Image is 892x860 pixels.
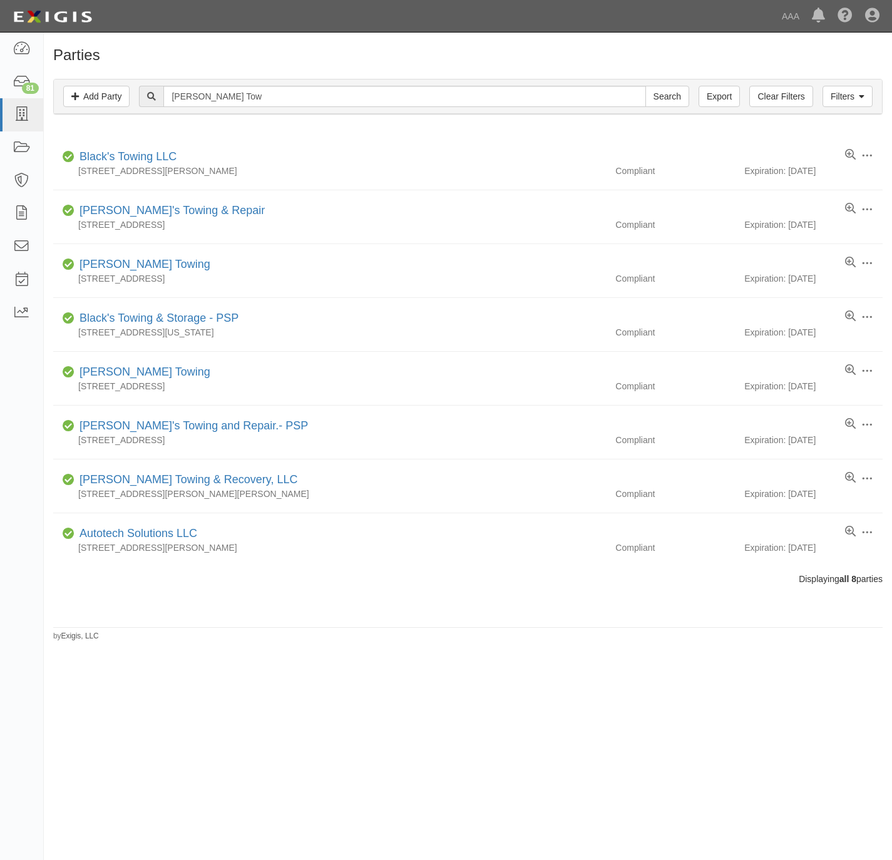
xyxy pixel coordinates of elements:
div: Expiration: [DATE] [744,488,883,500]
div: [STREET_ADDRESS][US_STATE] [53,326,606,339]
a: View results summary [845,257,856,269]
input: Search [645,86,689,107]
div: Expiration: [DATE] [744,434,883,446]
div: Black's Towing & Storage - PSP [74,310,238,327]
a: View results summary [845,472,856,484]
div: Dana's Towing & Repair [74,203,265,219]
h1: Parties [53,47,883,63]
a: [PERSON_NAME]'s Towing and Repair.- PSP [79,419,308,432]
a: View results summary [845,310,856,323]
input: Search [163,86,645,107]
div: [STREET_ADDRESS] [53,272,606,285]
i: Compliant [63,260,74,269]
div: Compliant [606,541,744,554]
div: Compliant [606,272,744,285]
div: [STREET_ADDRESS] [53,218,606,231]
div: Dana's Towing and Repair.- PSP [74,418,308,434]
small: by [53,631,99,642]
b: all 8 [839,574,856,584]
a: [PERSON_NAME] Towing [79,258,210,270]
div: Compliant [606,380,744,392]
i: Compliant [63,153,74,161]
img: logo-5460c22ac91f19d4615b14bd174203de0afe785f0fc80cf4dbbc73dc1793850b.png [9,6,96,28]
div: [STREET_ADDRESS][PERSON_NAME][PERSON_NAME] [53,488,606,500]
div: [STREET_ADDRESS] [53,380,606,392]
div: [STREET_ADDRESS][PERSON_NAME] [53,541,606,554]
div: Compliant [606,434,744,446]
a: [PERSON_NAME] Towing & Recovery, LLC [79,473,297,486]
div: Expiration: [DATE] [744,380,883,392]
a: Add Party [63,86,130,107]
div: Expiration: [DATE] [744,272,883,285]
i: Help Center - Complianz [838,9,853,24]
a: AAA [776,4,806,29]
div: Compliant [606,488,744,500]
a: Black's Towing LLC [79,150,177,163]
div: Compliant [606,218,744,231]
a: View results summary [845,149,856,161]
div: Blanchard's Towing [74,364,210,381]
div: Expiration: [DATE] [744,165,883,177]
i: Compliant [63,530,74,538]
div: Displaying parties [44,573,892,585]
a: Exigis, LLC [61,632,99,640]
div: Autotech Solutions LLC [74,526,197,542]
i: Compliant [63,368,74,377]
div: Expiration: [DATE] [744,541,883,554]
a: [PERSON_NAME]'s Towing & Repair [79,204,265,217]
div: Black's Towing LLC [74,149,177,165]
div: Expiration: [DATE] [744,218,883,231]
div: LeBlanc's Towing & Recovery, LLC [74,472,297,488]
div: Expiration: [DATE] [744,326,883,339]
a: Clear Filters [749,86,813,107]
i: Compliant [63,476,74,484]
div: Tillery's Towing [74,257,210,273]
a: View results summary [845,203,856,215]
a: Black's Towing & Storage - PSP [79,312,238,324]
div: Compliant [606,165,744,177]
a: View results summary [845,364,856,377]
i: Compliant [63,314,74,323]
a: [PERSON_NAME] Towing [79,366,210,378]
i: Compliant [63,422,74,431]
a: Autotech Solutions LLC [79,527,197,540]
a: Filters [823,86,873,107]
div: [STREET_ADDRESS] [53,434,606,446]
div: 81 [22,83,39,94]
a: View results summary [845,526,856,538]
div: Compliant [606,326,744,339]
a: View results summary [845,418,856,431]
div: [STREET_ADDRESS][PERSON_NAME] [53,165,606,177]
i: Compliant [63,207,74,215]
a: Export [699,86,740,107]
